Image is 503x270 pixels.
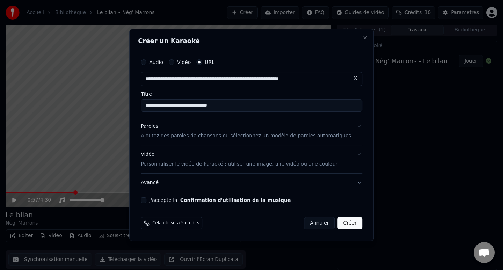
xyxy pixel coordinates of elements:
[180,198,291,203] button: J'accepte la
[149,198,291,203] label: J'accepte la
[141,161,337,168] p: Personnaliser le vidéo de karaoké : utiliser une image, une vidéo ou une couleur
[338,217,362,229] button: Créer
[138,38,365,44] h2: Créer un Karaoké
[141,174,362,192] button: Avancé
[152,220,199,226] span: Cela utilisera 5 crédits
[141,146,362,174] button: VidéoPersonnaliser le vidéo de karaoké : utiliser une image, une vidéo ou une couleur
[141,123,158,130] div: Paroles
[141,133,351,140] p: Ajoutez des paroles de chansons ou sélectionnez un modèle de paroles automatiques
[149,60,163,65] label: Audio
[141,117,362,145] button: ParolesAjoutez des paroles de chansons ou sélectionnez un modèle de paroles automatiques
[141,92,362,96] label: Titre
[141,151,337,168] div: Vidéo
[177,60,191,65] label: Vidéo
[304,217,335,229] button: Annuler
[205,60,214,65] label: URL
